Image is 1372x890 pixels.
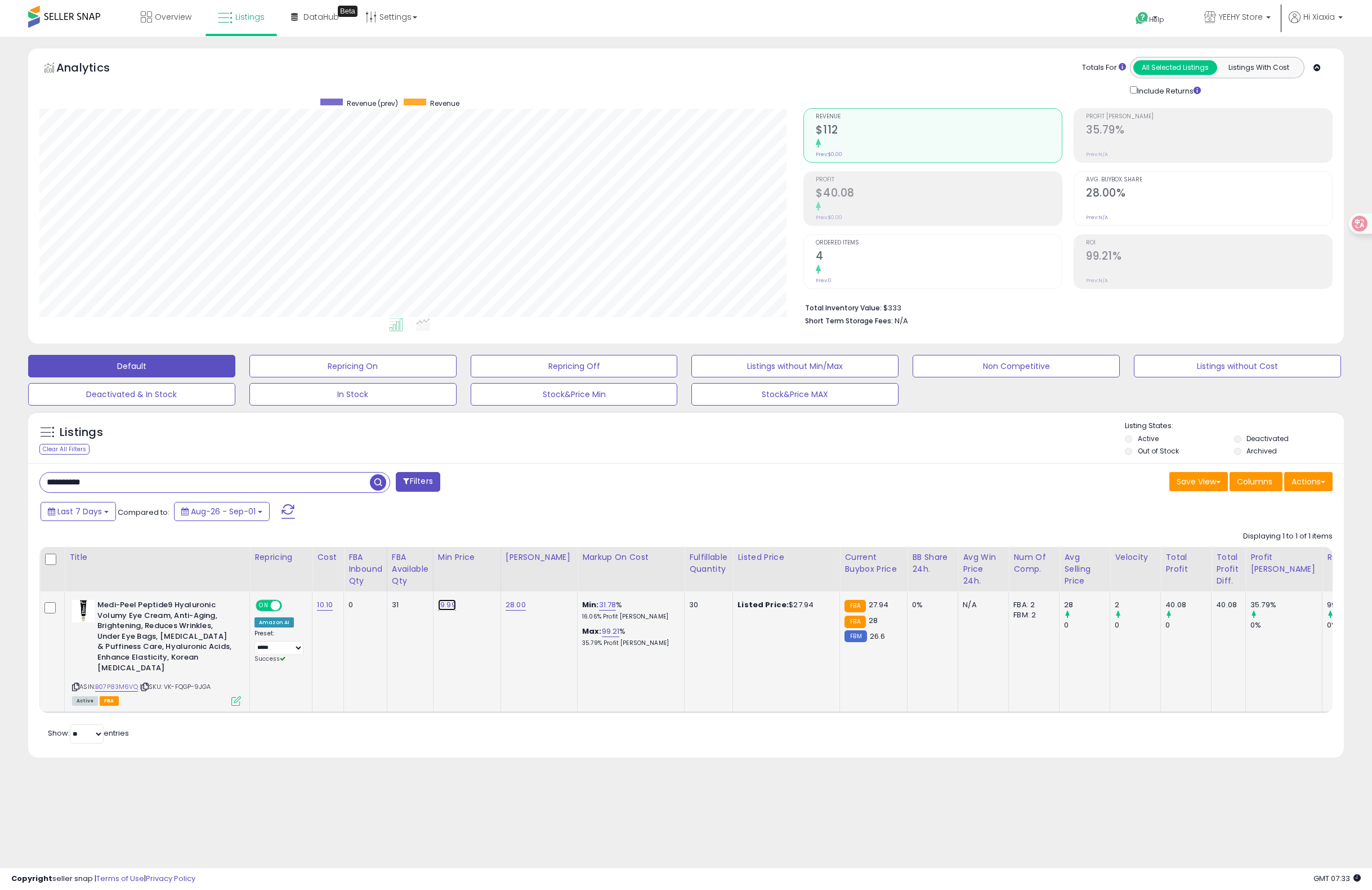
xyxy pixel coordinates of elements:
[72,600,95,622] img: 31RpRbFAJ1L._SL40_.jpg
[1086,277,1108,284] small: Prev: N/A
[1138,446,1179,456] label: Out of Stock
[1230,472,1282,491] button: Columns
[155,11,191,23] span: Overview
[1289,11,1343,37] a: Hi Xiaxia
[844,630,866,642] small: FBM
[1086,123,1332,139] h2: 35.79%
[738,600,831,610] div: $27.94
[816,151,842,158] small: Prev: $0.00
[1138,434,1159,443] label: Active
[1284,472,1333,491] button: Actions
[689,551,728,575] div: Fulfillable Quantity
[140,682,211,691] span: | SKU: VK-FQGP-9JGA
[118,507,169,518] span: Compared to:
[72,600,241,705] div: ASIN:
[582,551,680,563] div: Markup on Cost
[805,300,1324,314] li: $333
[28,383,235,406] button: Deactivated & In Stock
[28,355,235,377] button: Default
[280,601,298,611] span: OFF
[56,60,132,78] h5: Analytics
[816,123,1062,139] h2: $112
[691,355,899,377] button: Listings without Min/Max
[691,383,899,406] button: Stock&Price MAX
[249,383,457,406] button: In Stock
[392,600,424,610] div: 31
[72,696,98,706] span: All listings currently available for purchase on Amazon
[254,655,285,663] span: Success
[963,551,1004,587] div: Avg Win Price 24h.
[1149,15,1164,24] span: Help
[582,600,676,621] div: %
[1165,600,1211,610] div: 40.08
[844,551,902,575] div: Current Buybox Price
[1250,600,1322,610] div: 35.79%
[963,600,1000,610] div: N/A
[1169,472,1228,491] button: Save View
[913,355,1120,377] button: Non Competitive
[1243,531,1333,542] div: Displaying 1 to 1 of 1 items
[348,600,378,610] div: 0
[1086,186,1332,202] h2: 28.00%
[97,600,234,676] b: Medi-Peel Peptide9 Hyaluronic Volumy Eye Cream, Anti-Aging, Brightening, Reduces Wrinkles, Under ...
[816,114,1062,120] span: Revenue
[582,639,676,647] p: 35.79% Profit [PERSON_NAME]
[257,601,271,611] span: ON
[1086,114,1332,120] span: Profit [PERSON_NAME]
[392,551,428,587] div: FBA Available Qty
[582,626,602,637] b: Max:
[506,599,526,611] a: 28.00
[1219,11,1263,23] span: YEEHY Store
[1115,600,1160,610] div: 2
[816,177,1062,183] span: Profit
[1327,551,1368,563] div: ROI
[471,355,678,377] button: Repricing Off
[844,616,865,628] small: FBA
[1133,60,1217,75] button: All Selected Listings
[912,551,953,575] div: BB Share 24h.
[438,551,496,563] div: Min Price
[895,315,908,326] span: N/A
[738,599,789,610] b: Listed Price:
[1216,551,1241,587] div: Total Profit Diff.
[1127,3,1186,37] a: Help
[41,502,116,521] button: Last 7 Days
[1237,476,1272,487] span: Columns
[1216,600,1237,610] div: 40.08
[254,551,307,563] div: Repricing
[506,551,573,563] div: [PERSON_NAME]
[1135,11,1149,25] i: Get Help
[1013,551,1054,575] div: Num of Comp.
[1064,620,1110,630] div: 0
[869,599,889,610] span: 27.94
[254,630,303,663] div: Preset:
[1082,63,1126,73] div: Totals For
[1303,11,1335,23] span: Hi Xiaxia
[912,600,949,610] div: 0%
[249,355,457,377] button: Repricing On
[816,214,842,221] small: Prev: $0.00
[1246,446,1277,456] label: Archived
[347,99,398,108] span: Revenue (prev)
[317,551,339,563] div: Cost
[1115,551,1156,563] div: Velocity
[1086,250,1332,265] h2: 99.21%
[1086,151,1108,158] small: Prev: N/A
[816,240,1062,246] span: Ordered Items
[1013,610,1051,620] div: FBM: 2
[805,316,893,326] b: Short Term Storage Fees:
[1217,60,1301,75] button: Listings With Cost
[438,599,456,611] a: 19.99
[100,696,119,706] span: FBA
[174,502,270,521] button: Aug-26 - Sep-01
[191,506,256,517] span: Aug-26 - Sep-01
[844,600,865,612] small: FBA
[816,186,1062,202] h2: $40.08
[1125,421,1344,431] p: Listing States:
[60,425,103,440] h5: Listings
[1250,620,1322,630] div: 0%
[689,600,724,610] div: 30
[1115,620,1160,630] div: 0
[1086,177,1332,183] span: Avg. Buybox Share
[816,277,832,284] small: Prev: 0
